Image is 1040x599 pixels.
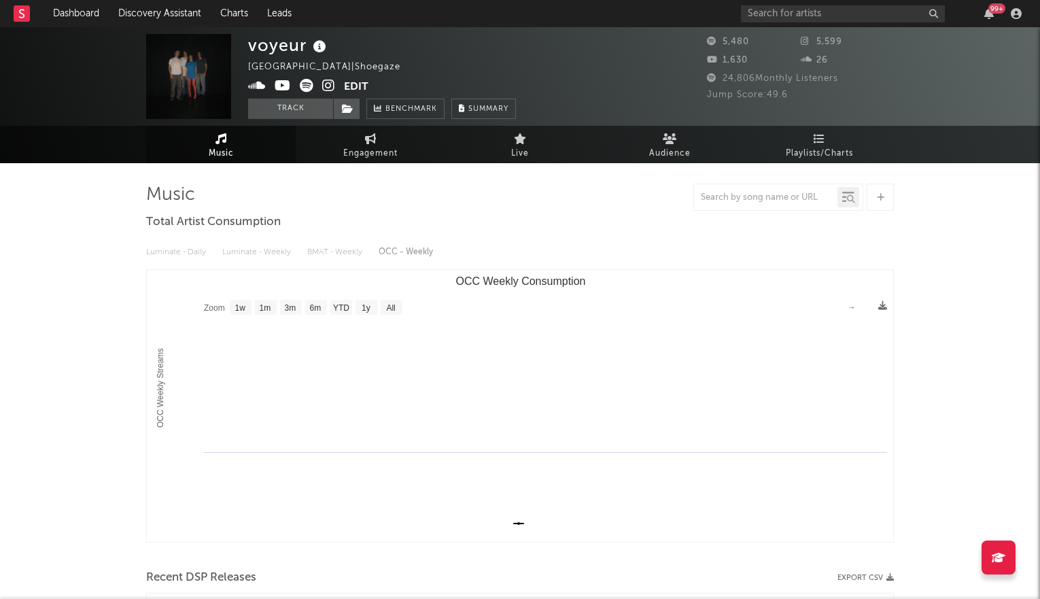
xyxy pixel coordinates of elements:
text: OCC Weekly Consumption [456,275,586,287]
text: All [386,303,395,313]
button: Edit [344,79,368,96]
text: YTD [333,303,349,313]
span: Playlists/Charts [786,146,853,162]
button: Export CSV [837,574,894,582]
span: 5,480 [707,37,749,46]
input: Search for artists [741,5,945,22]
text: 1m [260,303,271,313]
text: Zoom [204,303,225,313]
text: 3m [285,303,296,313]
button: Summary [451,99,516,119]
span: 1,630 [707,56,748,65]
text: 1y [362,303,370,313]
text: 1w [235,303,246,313]
a: Music [146,126,296,163]
button: Track [248,99,333,119]
span: 26 [801,56,828,65]
span: Summary [468,105,508,113]
a: Engagement [296,126,445,163]
a: Live [445,126,595,163]
a: Playlists/Charts [744,126,894,163]
text: 6m [310,303,322,313]
span: Total Artist Consumption [146,214,281,230]
svg: OCC Weekly Consumption [147,270,894,542]
span: Engagement [343,146,398,162]
span: 24,806 Monthly Listeners [707,74,838,83]
div: voyeur [248,34,330,56]
text: OCC Weekly Streams [156,348,165,428]
input: Search by song name or URL [694,192,837,203]
span: Benchmark [385,101,437,118]
text: → [848,303,856,312]
span: Live [511,146,529,162]
a: Audience [595,126,744,163]
span: Jump Score: 49.6 [707,90,788,99]
span: Audience [649,146,691,162]
span: Music [209,146,234,162]
a: Benchmark [366,99,445,119]
div: 99 + [988,3,1005,14]
button: 99+ [984,8,994,19]
div: [GEOGRAPHIC_DATA] | Shoegaze [248,59,416,75]
span: Recent DSP Releases [146,570,256,586]
span: 5,599 [801,37,842,46]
